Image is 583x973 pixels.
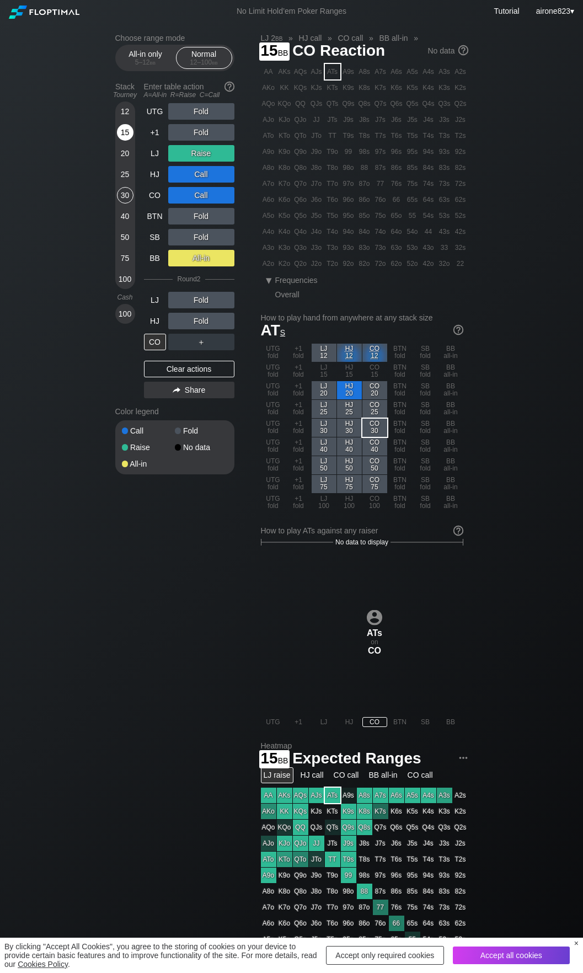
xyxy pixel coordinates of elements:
[261,224,276,239] div: A4o
[122,443,175,451] div: Raise
[341,128,356,143] div: T9s
[389,144,404,159] div: 96s
[453,144,468,159] div: 92s
[18,960,68,969] a: Cookies Policy
[388,400,413,418] div: BTN fold
[413,344,438,362] div: SB fold
[144,145,166,162] div: LJ
[453,80,468,95] div: K2s
[144,292,166,308] div: LJ
[405,128,420,143] div: T5s
[168,103,234,120] div: Fold
[117,208,133,224] div: 40
[373,160,388,175] div: 87s
[341,176,356,191] div: 97o
[337,400,362,418] div: HJ 25
[325,224,340,239] div: T4o
[357,112,372,127] div: J8s
[388,362,413,381] div: BTN fold
[309,144,324,159] div: J9o
[341,80,356,95] div: K9s
[457,752,469,764] img: ellipsis.fd386fe8.svg
[341,112,356,127] div: J9s
[312,419,336,437] div: LJ 30
[293,256,308,271] div: Q2o
[437,256,452,271] div: 32o
[168,334,234,350] div: ＋
[405,96,420,111] div: Q5s
[312,344,336,362] div: LJ 12
[438,344,463,362] div: BB all-in
[309,240,324,255] div: J3o
[337,362,362,381] div: HJ 15
[437,96,452,111] div: Q3s
[453,112,468,127] div: J2s
[453,947,570,964] div: Accept all cookies
[377,33,409,43] span: BB all-in
[261,144,276,159] div: A9o
[362,419,387,437] div: CO 30
[293,176,308,191] div: Q7o
[259,42,290,61] span: 15
[341,256,356,271] div: 92o
[421,96,436,111] div: Q4s
[437,208,452,223] div: 53s
[286,344,311,362] div: +1 fold
[389,224,404,239] div: 64o
[413,362,438,381] div: SB fold
[357,160,372,175] div: 88
[277,160,292,175] div: K8o
[337,381,362,399] div: HJ 20
[437,192,452,207] div: 63s
[357,144,372,159] div: 98s
[405,160,420,175] div: 85s
[437,176,452,191] div: 73s
[389,192,404,207] div: 66
[275,290,309,299] div: Overall
[120,47,171,68] div: All-in only
[438,362,463,381] div: BB all-in
[373,144,388,159] div: 97s
[262,274,276,287] div: ▾
[389,128,404,143] div: T6s
[373,240,388,255] div: 73o
[309,192,324,207] div: J6o
[293,96,308,111] div: QQ
[325,256,340,271] div: T2o
[261,437,286,456] div: UTG fold
[357,208,372,223] div: 85o
[223,81,236,93] img: help.32db89a4.svg
[325,192,340,207] div: T6o
[144,229,166,245] div: SB
[362,400,387,418] div: CO 25
[325,96,340,111] div: QTs
[286,419,311,437] div: +1 fold
[261,128,276,143] div: ATo
[405,80,420,95] div: K5s
[122,58,169,66] div: 5 – 12
[168,145,234,162] div: Raise
[336,33,365,43] span: CO call
[115,403,234,420] div: Color legend
[453,240,468,255] div: 32s
[293,112,308,127] div: QJo
[168,250,234,266] div: All-in
[111,293,140,301] div: Cash
[261,80,276,95] div: AKo
[261,322,286,339] span: AT
[405,112,420,127] div: J5s
[261,192,276,207] div: A6o
[325,64,340,79] div: ATs
[220,7,363,18] div: No Limit Hold’em Poker Ranges
[421,128,436,143] div: T4s
[357,256,372,271] div: 82o
[362,362,387,381] div: CO 15
[261,176,276,191] div: A7o
[117,271,133,287] div: 100
[373,208,388,223] div: 75o
[144,208,166,224] div: BTN
[293,192,308,207] div: Q6o
[437,160,452,175] div: 83s
[261,96,276,111] div: AQo
[357,64,372,79] div: A8s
